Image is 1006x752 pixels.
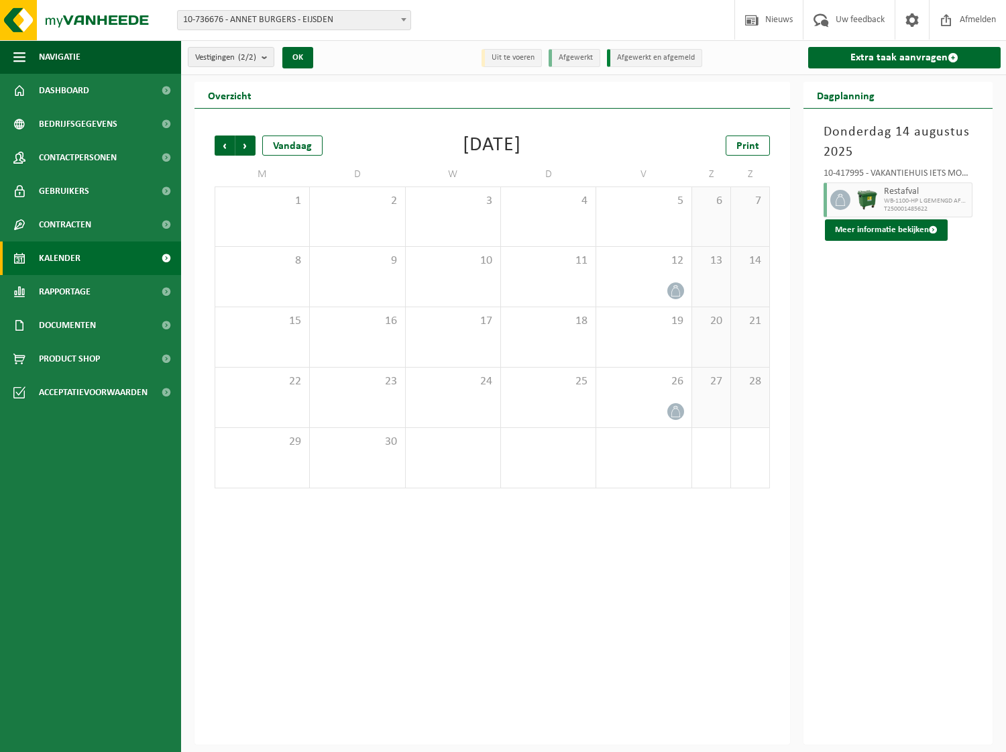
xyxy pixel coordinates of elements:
span: 29 [222,435,302,449]
span: Vestigingen [195,48,256,68]
div: [DATE] [463,136,521,156]
span: 26 [603,374,684,389]
span: 11 [508,254,589,268]
span: 10-736676 - ANNET BURGERS - EIJSDEN [178,11,410,30]
td: W [406,162,501,186]
td: D [310,162,405,186]
span: 1 [222,194,302,209]
span: Dashboard [39,74,89,107]
span: 23 [317,374,398,389]
span: Contactpersonen [39,141,117,174]
span: T250001485622 [884,205,969,213]
span: Vorige [215,136,235,156]
span: Documenten [39,309,96,342]
span: 28 [738,374,763,389]
h3: Donderdag 14 augustus 2025 [824,122,973,162]
li: Uit te voeren [482,49,542,67]
span: 30 [317,435,398,449]
span: 15 [222,314,302,329]
span: Print [736,141,759,152]
span: 24 [412,374,494,389]
td: M [215,162,310,186]
span: WB-1100-HP L GEMENGD AFVAL [884,197,969,205]
li: Afgewerkt [549,49,600,67]
span: Contracten [39,208,91,241]
span: 22 [222,374,302,389]
span: 9 [317,254,398,268]
span: 12 [603,254,684,268]
span: Gebruikers [39,174,89,208]
span: 10 [412,254,494,268]
count: (2/2) [238,53,256,62]
span: 2 [317,194,398,209]
span: 3 [412,194,494,209]
span: 16 [317,314,398,329]
span: 4 [508,194,589,209]
span: 7 [738,194,763,209]
span: Rapportage [39,275,91,309]
a: Print [726,136,770,156]
span: 13 [699,254,724,268]
span: Navigatie [39,40,80,74]
span: Product Shop [39,342,100,376]
button: Meer informatie bekijken [825,219,948,241]
span: 14 [738,254,763,268]
a: Extra taak aanvragen [808,47,1001,68]
li: Afgewerkt en afgemeld [607,49,702,67]
span: 17 [412,314,494,329]
span: 27 [699,374,724,389]
span: Restafval [884,186,969,197]
span: 8 [222,254,302,268]
h2: Dagplanning [803,82,888,108]
h2: Overzicht [194,82,265,108]
td: Z [731,162,770,186]
span: Kalender [39,241,80,275]
span: Bedrijfsgegevens [39,107,117,141]
span: 10-736676 - ANNET BURGERS - EIJSDEN [177,10,411,30]
span: Acceptatievoorwaarden [39,376,148,409]
td: V [596,162,691,186]
div: 10-417995 - VAKANTIEHUIS IETS MOOIS - GEMMENICH [824,169,973,182]
span: 21 [738,314,763,329]
span: 25 [508,374,589,389]
td: Z [692,162,731,186]
td: D [501,162,596,186]
div: Vandaag [262,136,323,156]
span: 6 [699,194,724,209]
button: OK [282,47,313,68]
button: Vestigingen(2/2) [188,47,274,67]
span: Volgende [235,136,256,156]
span: 19 [603,314,684,329]
span: 20 [699,314,724,329]
span: 5 [603,194,684,209]
img: WB-1100-HPE-GN-01 [857,190,877,210]
span: 18 [508,314,589,329]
